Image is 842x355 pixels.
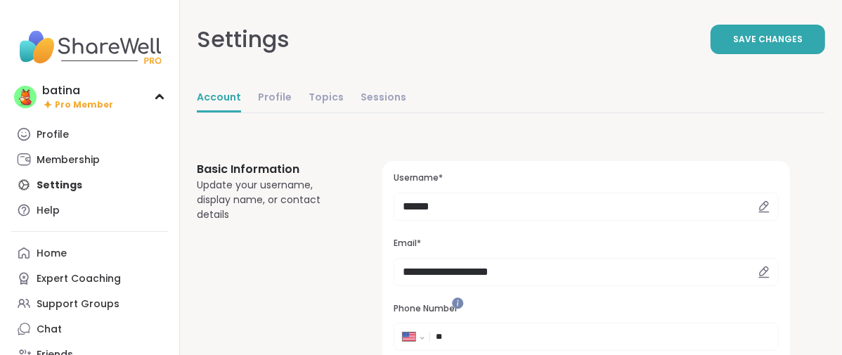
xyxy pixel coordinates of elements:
[11,240,168,266] a: Home
[37,272,121,286] div: Expert Coaching
[11,22,168,72] img: ShareWell Nav Logo
[394,238,779,250] h3: Email*
[11,122,168,147] a: Profile
[37,247,67,261] div: Home
[197,161,349,178] h3: Basic Information
[37,297,119,311] div: Support Groups
[11,291,168,316] a: Support Groups
[37,323,62,337] div: Chat
[11,316,168,342] a: Chat
[711,25,825,54] button: Save Changes
[11,266,168,291] a: Expert Coaching
[14,86,37,108] img: batina
[394,303,779,315] h3: Phone Number
[361,84,406,112] a: Sessions
[37,153,100,167] div: Membership
[37,128,69,142] div: Profile
[37,204,60,218] div: Help
[11,198,168,223] a: Help
[55,99,113,111] span: Pro Member
[11,147,168,172] a: Membership
[309,84,344,112] a: Topics
[452,297,464,309] iframe: Spotlight
[197,178,349,222] div: Update your username, display name, or contact details
[42,83,113,98] div: batina
[258,84,292,112] a: Profile
[197,84,241,112] a: Account
[733,33,803,46] span: Save Changes
[197,22,290,56] div: Settings
[394,172,779,184] h3: Username*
